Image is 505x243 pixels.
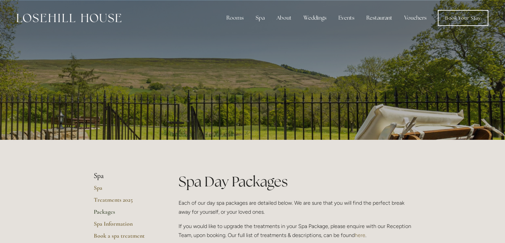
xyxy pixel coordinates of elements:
[179,198,412,216] p: Each of our day spa packages are detailed below. We are sure that you will find the perfect break...
[298,11,332,25] div: Weddings
[179,222,412,240] p: If you would like to upgrade the treatments in your Spa Package, please enquire with our Receptio...
[94,220,157,232] a: Spa Information
[250,11,270,25] div: Spa
[271,11,297,25] div: About
[94,184,157,196] a: Spa
[399,11,432,25] a: Vouchers
[361,11,398,25] div: Restaurant
[333,11,360,25] div: Events
[17,14,121,22] img: Losehill House
[179,172,412,191] h1: Spa Day Packages
[355,232,365,238] a: here
[94,196,157,208] a: Treatments 2025
[94,172,157,180] li: Spa
[438,10,488,26] a: Book Your Stay
[221,11,249,25] div: Rooms
[94,208,157,220] a: Packages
